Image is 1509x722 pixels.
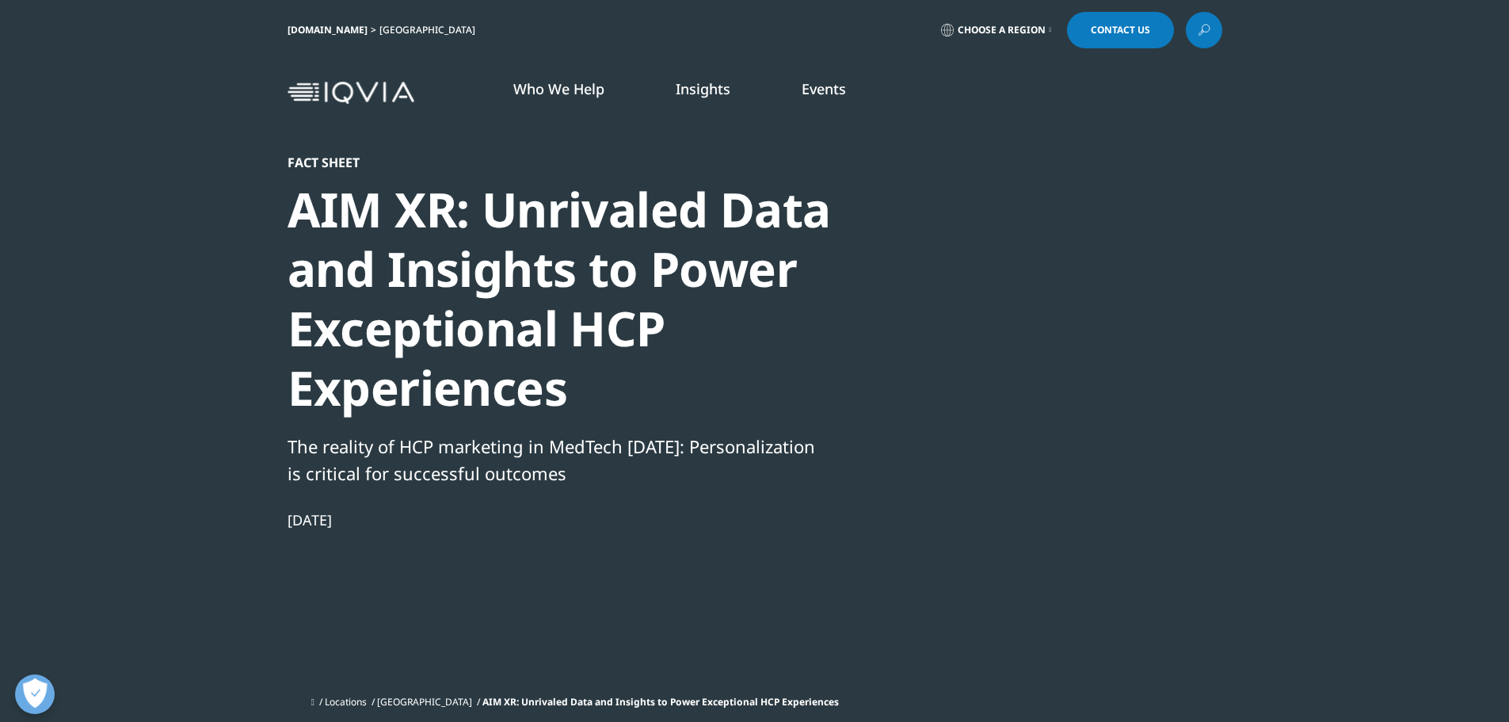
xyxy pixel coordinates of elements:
nav: Primary [421,55,1222,130]
a: Events [802,79,846,98]
a: Insights [676,79,730,98]
div: AIM XR: Unrivaled Data and Insights to Power Exceptional HCP Experiences [288,180,831,418]
a: Locations [325,695,367,709]
a: Contact Us [1067,12,1174,48]
div: [GEOGRAPHIC_DATA] [379,24,482,36]
a: [GEOGRAPHIC_DATA] [377,695,472,709]
span: Contact Us [1091,25,1150,35]
span: AIM XR: Unrivaled Data and Insights to Power Exceptional HCP Experiences [482,695,839,709]
a: Who We Help [513,79,604,98]
div: [DATE] [288,510,831,529]
img: IQVIA Healthcare Information Technology and Pharma Clinical Research Company [288,82,414,105]
div: The reality of HCP marketing in MedTech [DATE]: Personalization is critical for successful outcomes [288,433,831,487]
a: [DOMAIN_NAME] [288,23,368,36]
div: Fact Sheet [288,155,831,170]
button: Open Preferences [15,674,55,714]
span: Choose a Region [958,24,1046,36]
